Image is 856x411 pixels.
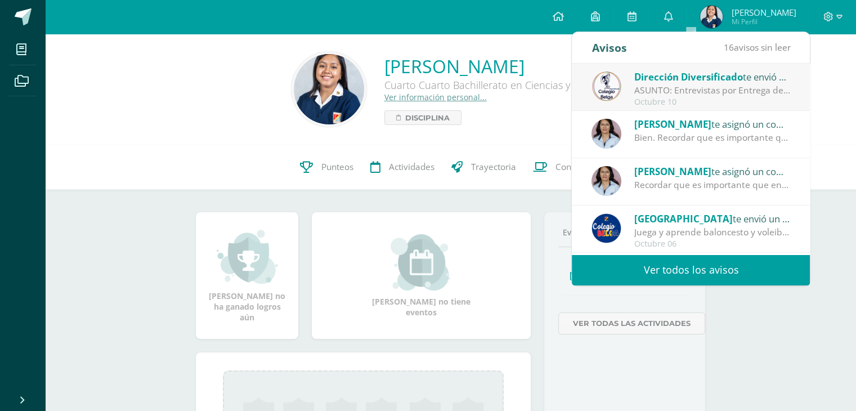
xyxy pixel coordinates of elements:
[723,41,733,53] span: 16
[634,212,733,225] span: [GEOGRAPHIC_DATA]
[591,166,621,196] img: 49b90201c47adc92305f480b96c44c30.png
[700,6,723,28] img: 5203b0ba2940722a7766a360d72026f2.png
[634,69,791,84] div: te envió un aviso
[384,110,461,125] a: Disciplina
[405,111,450,124] span: Disciplina
[384,92,487,102] a: Ver información personal...
[723,41,790,53] span: avisos sin leer
[292,145,362,190] a: Punteos
[591,72,621,101] img: 544bf8086bc8165e313644037ea68f8d.png
[558,227,691,238] div: Eventos próximos
[525,145,603,190] a: Contactos
[634,226,791,239] div: Juega y aprende baloncesto y voleibol: ¡Participa en nuestro Curso de Vacaciones! Costo: Q300.00 ...
[634,70,743,83] span: Dirección Diversificado
[731,17,796,26] span: Mi Perfil
[471,161,516,173] span: Trayectoria
[634,97,791,107] div: Octubre 10
[558,312,705,334] a: Ver todas las actividades
[731,7,796,18] span: [PERSON_NAME]
[384,54,610,78] a: [PERSON_NAME]
[591,32,626,63] div: Avisos
[591,213,621,243] img: 919ad801bb7643f6f997765cf4083301.png
[362,145,443,190] a: Actividades
[365,234,478,318] div: [PERSON_NAME] no tiene eventos
[634,211,791,226] div: te envió un aviso
[389,161,434,173] span: Actividades
[634,118,711,131] span: [PERSON_NAME]
[634,239,791,249] div: Octubre 06
[634,117,791,131] div: te asignó un comentario en 'GUÍA DE TRABAJO: El Neoliberalismo' para 'Ciencias Sociales y Formaci...
[634,164,791,178] div: te asignó un comentario en 'GUÍA DE TRABAJO: El Neoliberalismo' para 'Ciencias Sociales y Formaci...
[572,254,810,285] a: Ver todos los avisos
[634,178,791,191] div: Recordar que es importante que en una secuencia histórica se anoten los años.
[634,84,791,97] div: ASUNTO: Entrevistas por Entrega de Notas Cuarta Unidad: ASUNTO: Entrevistas por Entrega de Notas ...
[634,131,791,144] div: Bien. Recordar que es importante que en una secuencia histórica se anoten los años.
[207,229,287,323] div: [PERSON_NAME] no ha ganado logros aún
[294,54,364,124] img: e827f68c4fb7f6e386894ae67e89b7e4.png
[384,78,610,92] div: Cuarto Cuarto Bachillerato en Ciencias y Letras A
[634,165,711,178] span: [PERSON_NAME]
[443,145,525,190] a: Trayectoria
[391,234,452,291] img: event_small.png
[555,161,595,173] span: Contactos
[591,119,621,149] img: 49b90201c47adc92305f480b96c44c30.png
[321,161,353,173] span: Punteos
[217,229,278,285] img: achievement_small.png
